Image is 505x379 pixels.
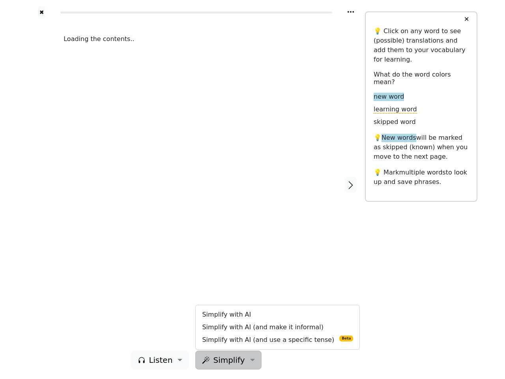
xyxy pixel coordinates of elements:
[196,321,359,334] a: Simplify with AI (and make it informal)
[339,336,353,341] span: Beta
[196,334,359,346] a: Simplify with AI (and use a specific tense) Beta
[195,305,360,350] div: Listen
[64,34,329,44] div: Loading the contents..
[149,354,172,366] span: Listen
[374,118,416,126] span: skipped word
[374,105,417,114] span: learning word
[196,308,359,321] a: Simplify with AI
[374,71,469,86] h6: What do the word colors mean?
[374,93,404,101] span: new word
[374,26,469,64] p: 💡 Click on any word to see (possible) translations and add them to your vocabulary for learning.
[374,133,469,161] p: 💡 will be marked as skipped (known) when you move to the next page.
[195,351,261,370] button: Simplify
[399,169,446,176] span: multiple words
[374,168,469,187] p: 💡 Mark to look up and save phrases.
[459,12,474,26] button: ✕
[38,6,45,19] button: ✖
[131,351,189,370] button: Listen
[382,134,416,142] span: New words
[213,354,245,366] span: Simplify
